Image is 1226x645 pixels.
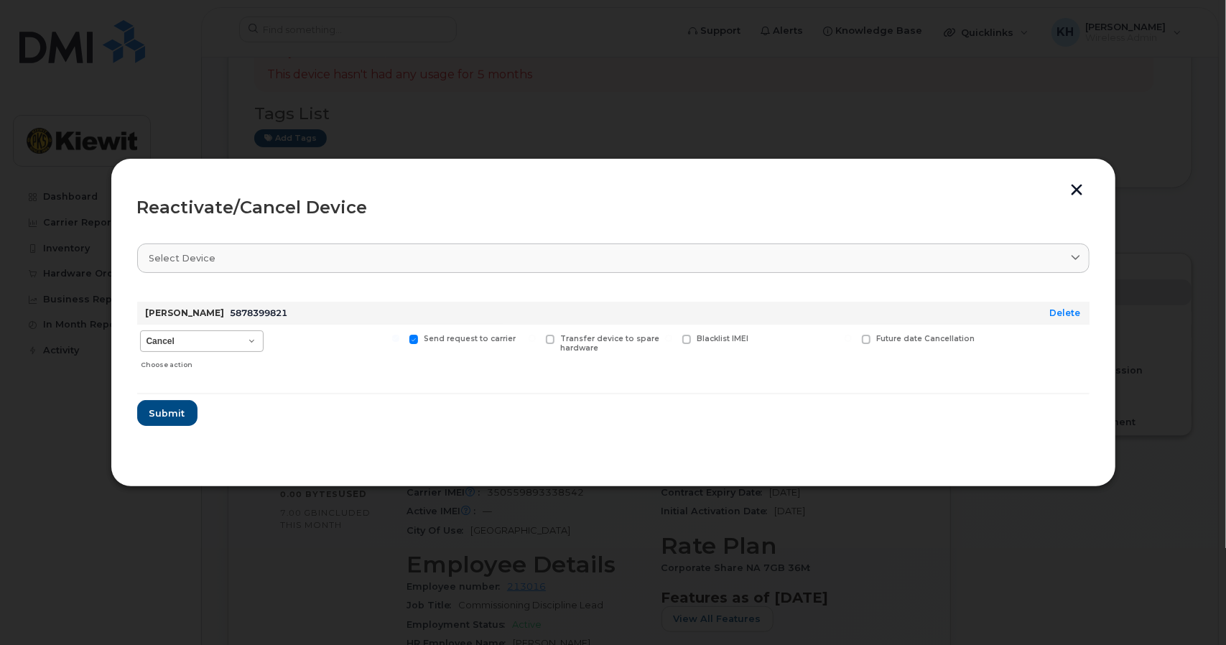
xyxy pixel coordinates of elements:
[665,335,672,342] input: Blacklist IMEI
[231,307,288,318] span: 5878399821
[424,334,516,343] span: Send request to carrier
[697,334,748,343] span: Blacklist IMEI
[141,353,263,371] div: Choose action
[137,199,1090,216] div: Reactivate/Cancel Device
[392,335,399,342] input: Send request to carrier
[1164,583,1215,634] iframe: Messenger Launcher
[137,243,1090,273] a: Select device
[146,307,225,318] strong: [PERSON_NAME]
[876,334,975,343] span: Future date Cancellation
[845,335,852,342] input: Future date Cancellation
[149,251,216,265] span: Select device
[529,335,536,342] input: Transfer device to spare hardware
[560,334,659,353] span: Transfer device to spare hardware
[1050,307,1081,318] a: Delete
